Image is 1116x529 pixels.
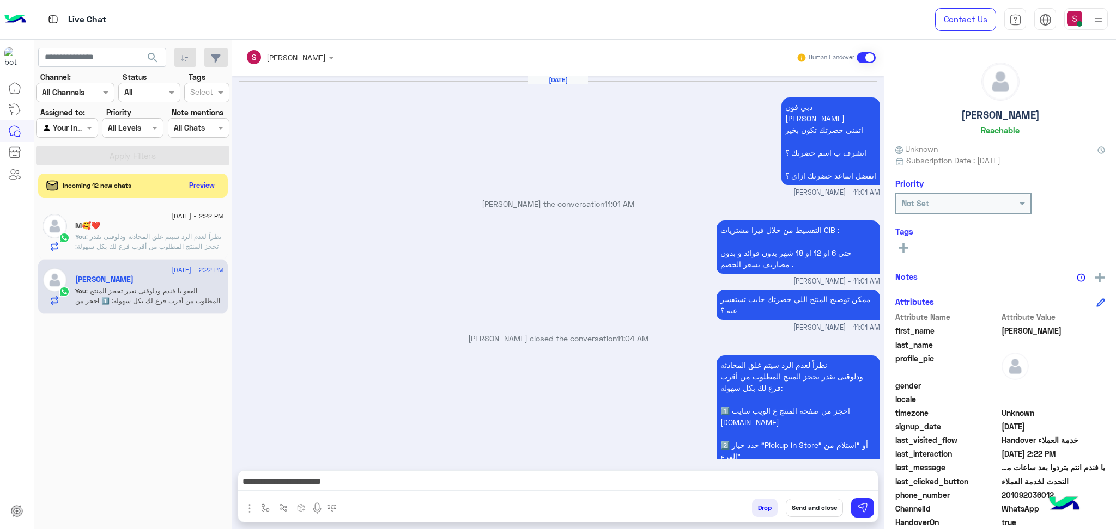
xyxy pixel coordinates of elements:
span: Attribute Name [895,311,999,323]
button: Drop [752,499,778,517]
label: Priority [106,107,131,118]
img: send attachment [243,502,256,515]
button: Preview [185,177,220,193]
span: [DATE] - 2:22 PM [172,265,223,275]
span: phone_number [895,489,999,501]
span: [PERSON_NAME] - 11:01 AM [793,188,880,198]
img: defaultAdmin.png [982,63,1019,100]
h5: [PERSON_NAME] [961,109,1040,121]
p: Live Chat [68,13,106,27]
h6: Notes [895,272,918,281]
span: gender [895,380,999,391]
img: WhatsApp [59,232,70,243]
span: profile_pic [895,353,999,378]
p: 29/8/2025, 11:01 AM [781,97,880,185]
small: Human Handover [809,53,854,62]
span: ChannelId [895,503,999,514]
span: التحدث لخدمة العملاء [1002,476,1106,487]
img: defaultAdmin.png [1002,353,1029,380]
span: Salah [1002,325,1106,336]
span: last_interaction [895,448,999,459]
h6: Priority [895,179,924,188]
span: 2 [1002,503,1106,514]
span: 2025-08-29T11:22:00.184117Z [1002,448,1106,459]
p: [PERSON_NAME] the conversation [236,198,880,210]
img: tab [1009,14,1022,26]
span: [PERSON_NAME] - 11:01 AM [793,276,880,287]
img: send voice note [311,502,324,515]
h6: Attributes [895,297,934,306]
span: Handover خدمة العملاء [1002,434,1106,446]
button: search [139,48,166,71]
h6: [DATE] [528,76,588,84]
img: make a call [327,504,336,513]
span: [DATE] - 2:22 PM [172,211,223,221]
span: last_name [895,339,999,350]
h6: Reachable [981,125,1020,135]
span: locale [895,393,999,405]
span: true [1002,516,1106,528]
img: Logo [4,8,26,31]
img: send message [857,502,868,513]
span: 11:01 AM [604,199,634,208]
p: 29/8/2025, 11:01 AM [717,290,880,320]
span: You [75,287,86,295]
button: create order [293,499,311,516]
span: 2025-08-28T21:15:17.089Z [1002,421,1106,432]
label: Note mentions [172,107,223,118]
button: Send and close [786,499,843,517]
span: Unknown [895,143,938,155]
img: hulul-logo.png [1045,485,1083,524]
span: signup_date [895,421,999,432]
span: search [146,51,159,64]
img: add [1095,273,1105,282]
span: 11:04 AM [617,334,648,343]
label: Tags [189,71,205,83]
h5: M🥰❤️ [75,221,100,230]
span: العفو يا فندم ودلوقتى تقدر تحجز المنتج المطلوب من أقرب فرع لك بكل سهولة: 1️⃣ احجز من صفحه المنتج ... [75,287,222,364]
span: Attribute Value [1002,311,1106,323]
button: Trigger scenario [275,499,293,516]
span: timezone [895,407,999,419]
span: null [1002,393,1106,405]
span: last_clicked_button [895,476,999,487]
span: You [75,232,86,241]
img: 1403182699927242 [4,47,24,67]
span: 201092036012 [1002,489,1106,501]
button: select flow [257,499,275,516]
h5: Salah [75,275,134,284]
span: [PERSON_NAME] - 11:01 AM [793,323,880,333]
img: defaultAdmin.png [43,268,67,292]
img: select flow [261,503,270,512]
a: tab [1004,8,1026,31]
label: Channel: [40,71,71,83]
a: Contact Us [935,8,996,31]
p: 29/8/2025, 11:01 AM [717,220,880,274]
img: notes [1077,273,1085,282]
span: Unknown [1002,407,1106,419]
img: defaultAdmin.png [43,214,67,238]
img: tab [46,13,60,26]
img: tab [1039,14,1052,26]
span: first_name [895,325,999,336]
span: null [1002,380,1106,391]
h6: Tags [895,226,1105,236]
label: Assigned to: [40,107,85,118]
button: Apply Filters [36,146,229,165]
img: profile [1091,13,1105,27]
span: نظراً لعدم الرد سيتم غلق المحادثه ودلوقتى تقدر تحجز المنتج المطلوب من أقرب فرع لك بكل سهولة: 1️⃣ ... [75,232,223,319]
span: يا فندم انتم بتردوا بعد ساعات ما بكونش ماسك التليفون [1002,462,1106,473]
img: Trigger scenario [279,503,288,512]
span: last_visited_flow [895,434,999,446]
img: create order [297,503,306,512]
img: userImage [1067,11,1082,26]
p: [PERSON_NAME] closed the conversation [236,333,880,344]
label: Status [123,71,147,83]
span: HandoverOn [895,516,999,528]
span: last_message [895,462,999,473]
img: WhatsApp [59,286,70,297]
span: Incoming 12 new chats [63,181,131,190]
div: Select [189,86,213,100]
span: Subscription Date : [DATE] [906,155,1000,166]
